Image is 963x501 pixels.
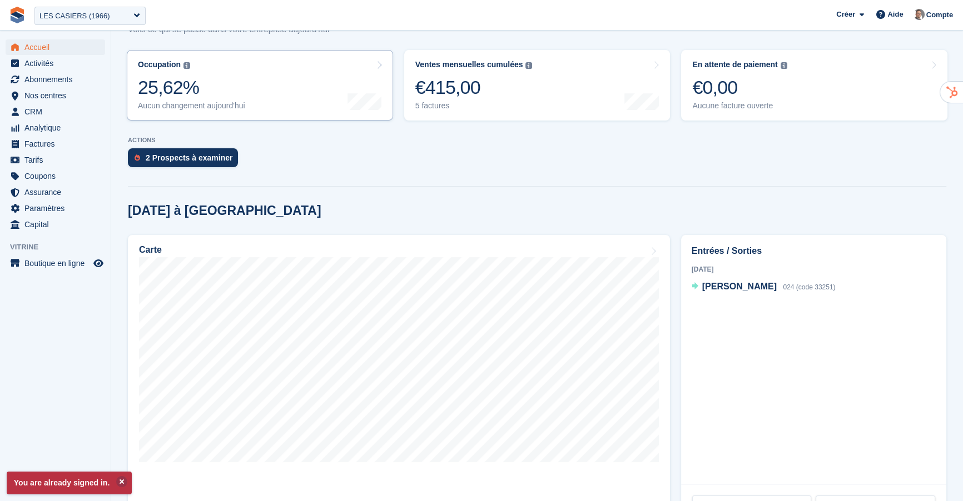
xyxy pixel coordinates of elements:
[692,280,836,294] a: [PERSON_NAME] 024 (code 33251)
[127,50,393,121] a: Occupation 25,62% Aucun changement aujourd'hui
[7,472,132,494] p: You are already signed in.
[138,101,245,111] div: Aucun changement aujourd'hui
[24,201,91,216] span: Paramètres
[914,9,925,20] img: Sebastien Bonnier
[681,50,947,121] a: En attente de paiement €0,00 Aucune facture ouverte
[24,39,91,55] span: Accueil
[781,62,787,69] img: icon-info-grey-7440780725fd019a000dd9b08b2336e03edf1995a4989e88bcd33f0948082b44.svg
[692,60,777,69] div: En attente de paiement
[24,56,91,71] span: Activités
[24,255,91,271] span: Boutique en ligne
[926,9,953,21] span: Compte
[24,72,91,87] span: Abonnements
[24,88,91,103] span: Nos centres
[6,201,105,216] a: menu
[10,242,111,253] span: Vitrine
[135,154,140,161] img: prospect-51fa495bee0391a8d652442698ab0144808aea92771e9ea1ae160a38d050c398.svg
[415,101,533,111] div: 5 factures
[6,184,105,200] a: menu
[24,184,91,200] span: Assurance
[836,9,855,20] span: Créer
[6,120,105,136] a: menu
[146,153,232,162] div: 2 Prospects à examiner
[692,244,936,258] h2: Entrées / Sorties
[6,88,105,103] a: menu
[6,152,105,168] a: menu
[6,136,105,152] a: menu
[702,282,777,291] span: [PERSON_NAME]
[139,245,162,255] h2: Carte
[692,101,787,111] div: Aucune facture ouverte
[404,50,671,121] a: Ventes mensuelles cumulées €415,00 5 factures
[415,60,523,69] div: Ventes mensuelles cumulées
[24,168,91,184] span: Coupons
[415,76,533,99] div: €415,00
[9,7,26,23] img: stora-icon-8386f47178a22dfd0bd8f6a31ec36ba5ce8667c1dd55bd0f319d3a0aa187defe.svg
[6,255,105,271] a: menu
[138,60,181,69] div: Occupation
[24,120,91,136] span: Analytique
[24,136,91,152] span: Factures
[6,56,105,71] a: menu
[128,203,321,218] h2: [DATE] à [GEOGRAPHIC_DATA]
[692,76,787,99] div: €0,00
[887,9,903,20] span: Aide
[39,11,110,22] div: LES CASIERS (1966)
[183,62,190,69] img: icon-info-grey-7440780725fd019a000dd9b08b2336e03edf1995a4989e88bcd33f0948082b44.svg
[783,283,835,291] span: 024 (code 33251)
[6,168,105,184] a: menu
[6,72,105,87] a: menu
[92,257,105,270] a: Boutique d'aperçu
[6,104,105,119] a: menu
[24,152,91,168] span: Tarifs
[692,264,936,274] div: [DATE]
[128,148,244,173] a: 2 Prospects à examiner
[138,76,245,99] div: 25,62%
[24,104,91,119] span: CRM
[128,137,946,144] p: ACTIONS
[24,217,91,232] span: Capital
[6,39,105,55] a: menu
[525,62,532,69] img: icon-info-grey-7440780725fd019a000dd9b08b2336e03edf1995a4989e88bcd33f0948082b44.svg
[6,217,105,232] a: menu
